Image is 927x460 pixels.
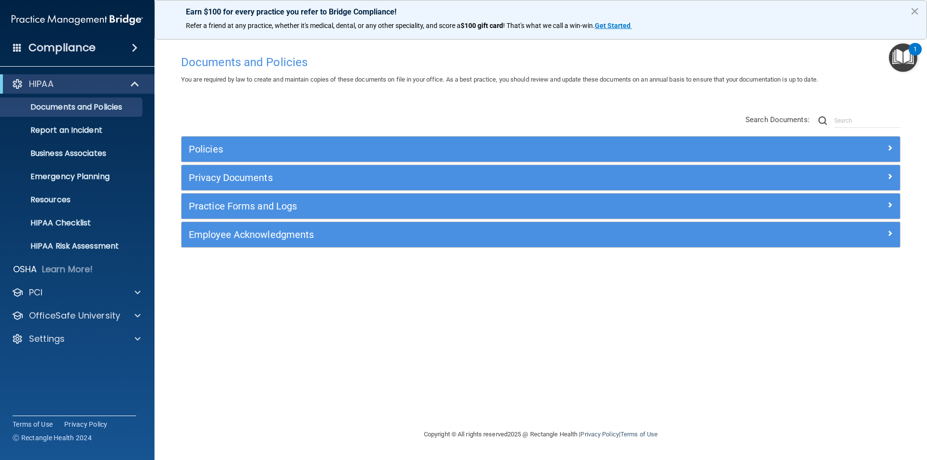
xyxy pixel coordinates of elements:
[181,56,900,69] h4: Documents and Policies
[365,419,717,450] div: Copyright © All rights reserved 2025 @ Rectangle Health | |
[186,7,896,16] p: Earn $100 for every practice you refer to Bridge Compliance!
[189,141,893,157] a: Policies
[503,22,595,29] span: ! That's what we call a win-win.
[12,10,143,29] img: PMB logo
[29,333,65,345] p: Settings
[6,149,138,158] p: Business Associates
[42,264,93,275] p: Learn More!
[6,218,138,228] p: HIPAA Checklist
[64,419,108,429] a: Privacy Policy
[6,241,138,251] p: HIPAA Risk Assessment
[889,43,917,72] button: Open Resource Center, 1 new notification
[834,113,900,128] input: Search
[595,22,632,29] a: Get Started
[745,115,810,124] span: Search Documents:
[189,201,713,211] h5: Practice Forms and Logs
[29,78,54,90] p: HIPAA
[28,41,96,55] h4: Compliance
[910,3,919,19] button: Close
[620,431,658,438] a: Terms of Use
[580,431,618,438] a: Privacy Policy
[189,144,713,154] h5: Policies
[6,125,138,135] p: Report an Incident
[189,227,893,242] a: Employee Acknowledgments
[12,333,140,345] a: Settings
[6,172,138,181] p: Emergency Planning
[818,116,827,125] img: ic-search.3b580494.png
[595,22,631,29] strong: Get Started
[13,264,37,275] p: OSHA
[189,229,713,240] h5: Employee Acknowledgments
[186,22,461,29] span: Refer a friend at any practice, whether it's medical, dental, or any other speciality, and score a
[189,198,893,214] a: Practice Forms and Logs
[29,287,42,298] p: PCI
[12,310,140,321] a: OfficeSafe University
[13,419,53,429] a: Terms of Use
[12,78,140,90] a: HIPAA
[189,172,713,183] h5: Privacy Documents
[6,195,138,205] p: Resources
[189,170,893,185] a: Privacy Documents
[13,433,92,443] span: Ⓒ Rectangle Health 2024
[461,22,503,29] strong: $100 gift card
[181,76,818,83] span: You are required by law to create and maintain copies of these documents on file in your office. ...
[913,49,917,62] div: 1
[6,102,138,112] p: Documents and Policies
[12,287,140,298] a: PCI
[29,310,120,321] p: OfficeSafe University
